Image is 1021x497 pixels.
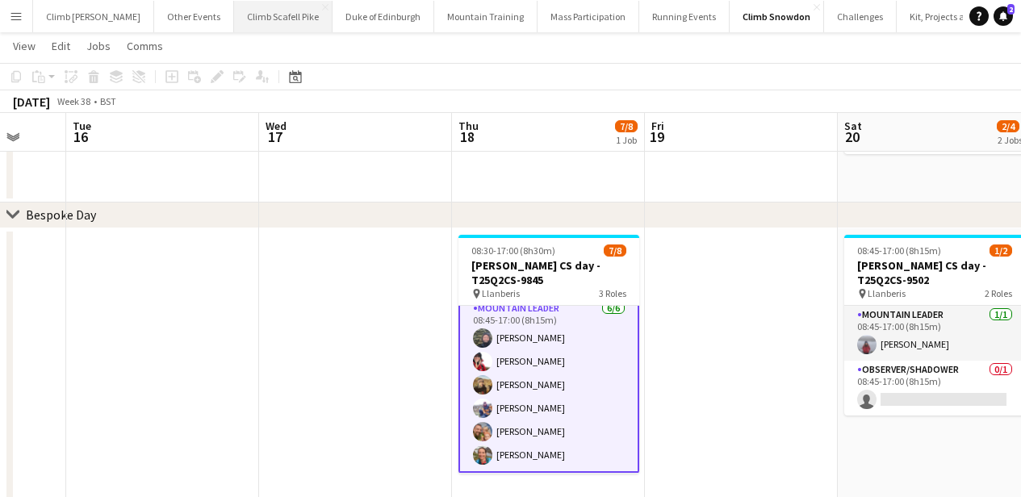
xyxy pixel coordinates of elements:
[868,287,906,299] span: Llanberis
[985,287,1012,299] span: 2 Roles
[53,95,94,107] span: Week 38
[844,119,862,133] span: Sat
[86,39,111,53] span: Jobs
[649,127,664,146] span: 19
[842,127,862,146] span: 20
[604,244,626,257] span: 7/8
[599,287,626,299] span: 3 Roles
[730,1,824,32] button: Climb Snowdon
[897,1,1016,32] button: Kit, Projects and Office
[458,298,639,473] app-card-role: Mountain Leader6/608:45-17:00 (8h15m)[PERSON_NAME][PERSON_NAME][PERSON_NAME][PERSON_NAME][PERSON_...
[434,1,538,32] button: Mountain Training
[615,120,638,132] span: 7/8
[70,127,91,146] span: 16
[333,1,434,32] button: Duke of Edinburgh
[639,1,730,32] button: Running Events
[824,1,897,32] button: Challenges
[26,207,96,223] div: Bespoke Day
[266,119,287,133] span: Wed
[1007,4,1015,15] span: 2
[33,1,154,32] button: Climb [PERSON_NAME]
[127,39,163,53] span: Comms
[857,244,941,257] span: 08:45-17:00 (8h15m)
[616,134,637,146] div: 1 Job
[994,6,1013,26] a: 2
[13,94,50,110] div: [DATE]
[45,35,77,56] a: Edit
[120,35,169,56] a: Comms
[73,119,91,133] span: Tue
[997,120,1019,132] span: 2/4
[458,119,479,133] span: Thu
[471,244,555,257] span: 08:30-17:00 (8h30m)
[263,127,287,146] span: 17
[456,127,479,146] span: 18
[482,287,520,299] span: Llanberis
[154,1,234,32] button: Other Events
[100,95,116,107] div: BST
[80,35,117,56] a: Jobs
[458,258,639,287] h3: [PERSON_NAME] CS day - T25Q2CS-9845
[234,1,333,32] button: Climb Scafell Pike
[458,235,639,474] app-job-card: 08:30-17:00 (8h30m)7/8[PERSON_NAME] CS day - T25Q2CS-9845 Llanberis3 RolesEvent Team Coordinator1...
[52,39,70,53] span: Edit
[6,35,42,56] a: View
[538,1,639,32] button: Mass Participation
[990,244,1012,257] span: 1/2
[651,119,664,133] span: Fri
[13,39,36,53] span: View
